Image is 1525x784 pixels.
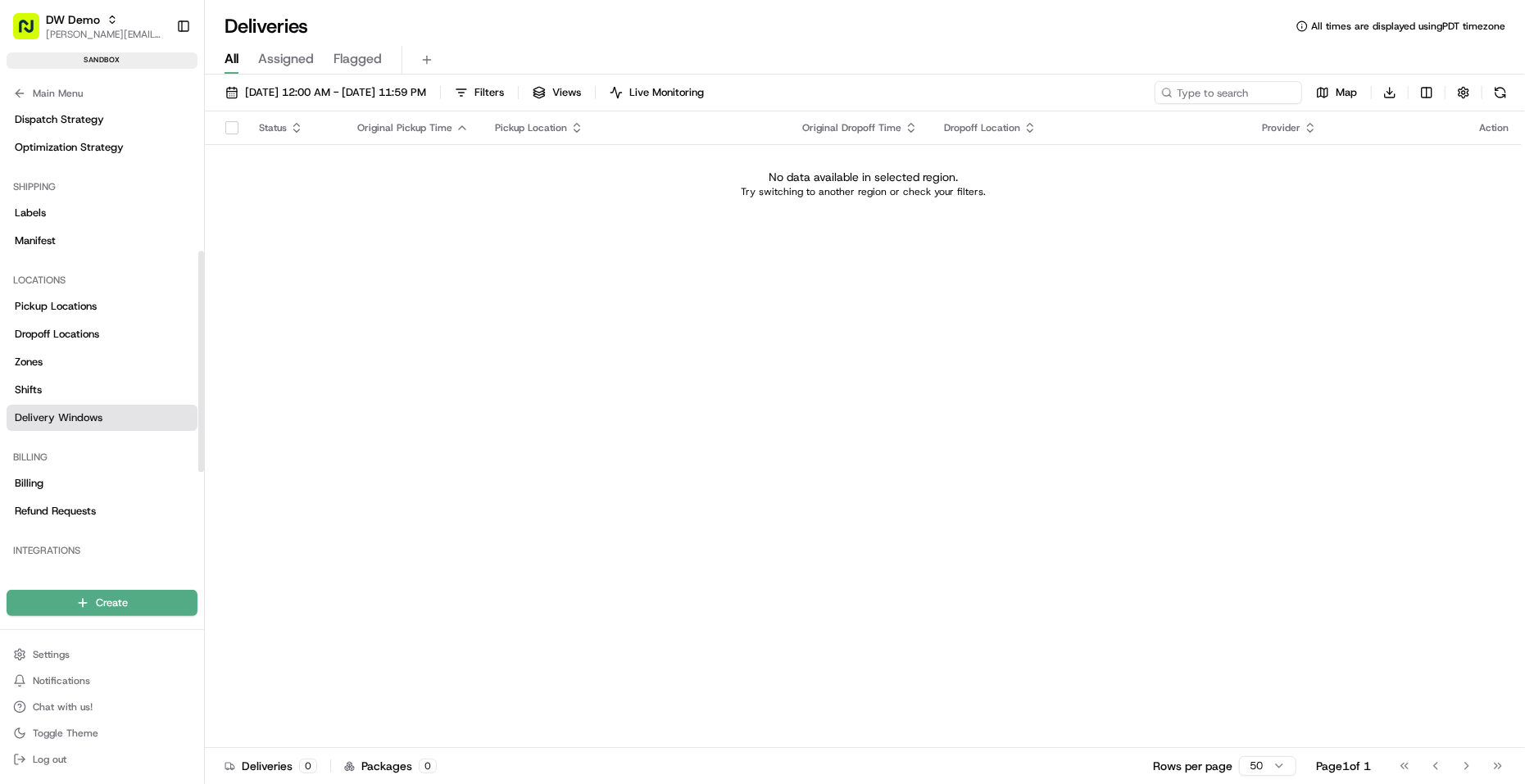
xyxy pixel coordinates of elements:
[1153,758,1232,774] p: Rows per page
[74,172,225,185] div: We're available if you need us!
[16,212,105,225] div: Past conversations
[34,156,64,185] img: 2790269178180_0ac78f153ef27d6c0503_72.jpg
[258,49,314,69] span: Assigned
[7,321,197,347] a: Dropoff Locations
[136,253,142,266] span: •
[741,185,986,198] p: Try switching to another region or check your filters.
[7,200,197,226] a: Labels
[15,476,43,491] span: Billing
[15,112,104,127] span: Dispatch Strategy
[334,49,382,69] span: Flagged
[447,81,511,104] button: Filters
[116,360,198,374] a: Powered byPylon
[7,696,197,718] button: Chat with us!
[16,65,298,91] p: Welcome 👋
[15,327,99,342] span: Dropoff Locations
[299,759,317,773] div: 0
[132,315,270,344] a: 💻API Documentation
[944,121,1020,134] span: Dropoff Location
[7,52,197,69] div: sandbox
[525,81,588,104] button: Views
[33,674,90,687] span: Notifications
[7,590,197,616] button: Create
[7,748,197,771] button: Log out
[51,253,133,266] span: [PERSON_NAME]
[7,537,197,564] div: Integrations
[138,323,152,336] div: 💻
[7,82,197,105] button: Main Menu
[74,156,269,172] div: Start new chat
[33,700,93,714] span: Chat with us!
[33,648,70,661] span: Settings
[15,504,96,519] span: Refund Requests
[802,121,901,134] span: Original Dropoff Time
[7,498,197,524] a: Refund Requests
[7,267,197,293] div: Locations
[344,758,437,774] div: Packages
[1489,81,1512,104] button: Refresh
[245,85,426,100] span: [DATE] 12:00 AM - [DATE] 11:59 PM
[552,85,581,100] span: Views
[16,323,30,336] div: 📗
[33,87,83,100] span: Main Menu
[7,134,197,161] a: Optimization Strategy
[218,81,433,104] button: [DATE] 12:00 AM - [DATE] 11:59 PM
[225,758,317,774] div: Deliveries
[225,49,238,69] span: All
[33,321,125,338] span: Knowledge Base
[96,596,128,610] span: Create
[16,238,43,264] img: Ben Goodger
[474,85,504,100] span: Filters
[1309,81,1364,104] button: Map
[7,405,197,431] a: Delivery Windows
[1311,20,1505,33] span: All times are displayed using PDT timezone
[602,81,711,104] button: Live Monitoring
[7,470,197,496] a: Billing
[16,16,49,48] img: Nash
[15,383,42,397] span: Shifts
[1336,85,1357,100] span: Map
[15,233,56,248] span: Manifest
[155,321,263,338] span: API Documentation
[7,174,197,200] div: Shipping
[1316,758,1371,774] div: Page 1 of 1
[15,206,46,220] span: Labels
[15,355,43,369] span: Zones
[357,121,452,134] span: Original Pickup Time
[33,254,46,267] img: 1736555255976-a54dd68f-1ca7-489b-9aae-adbdc363a1c4
[419,759,437,773] div: 0
[7,377,197,403] a: Shifts
[15,140,124,155] span: Optimization Strategy
[46,28,163,41] button: [PERSON_NAME][EMAIL_ADDRESS][DOMAIN_NAME]
[7,106,197,133] a: Dispatch Strategy
[145,253,179,266] span: [DATE]
[7,349,197,375] a: Zones
[629,85,704,100] span: Live Monitoring
[1262,121,1300,134] span: Provider
[43,105,270,122] input: Clear
[7,7,170,46] button: DW Demo[PERSON_NAME][EMAIL_ADDRESS][DOMAIN_NAME]
[16,156,46,185] img: 1736555255976-a54dd68f-1ca7-489b-9aae-adbdc363a1c4
[163,361,198,374] span: Pylon
[7,293,197,319] a: Pickup Locations
[15,299,97,314] span: Pickup Locations
[7,228,197,254] a: Manifest
[10,315,132,344] a: 📗Knowledge Base
[1479,121,1509,134] div: Action
[225,13,308,39] h1: Deliveries
[259,121,287,134] span: Status
[46,11,100,28] span: DW Demo
[495,121,567,134] span: Pickup Location
[7,669,197,692] button: Notifications
[254,209,298,229] button: See all
[33,727,98,740] span: Toggle Theme
[1155,81,1302,104] input: Type to search
[769,169,958,185] p: No data available in selected region.
[7,643,197,666] button: Settings
[7,444,197,470] div: Billing
[279,161,298,180] button: Start new chat
[7,722,197,745] button: Toggle Theme
[15,410,102,425] span: Delivery Windows
[33,753,66,766] span: Log out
